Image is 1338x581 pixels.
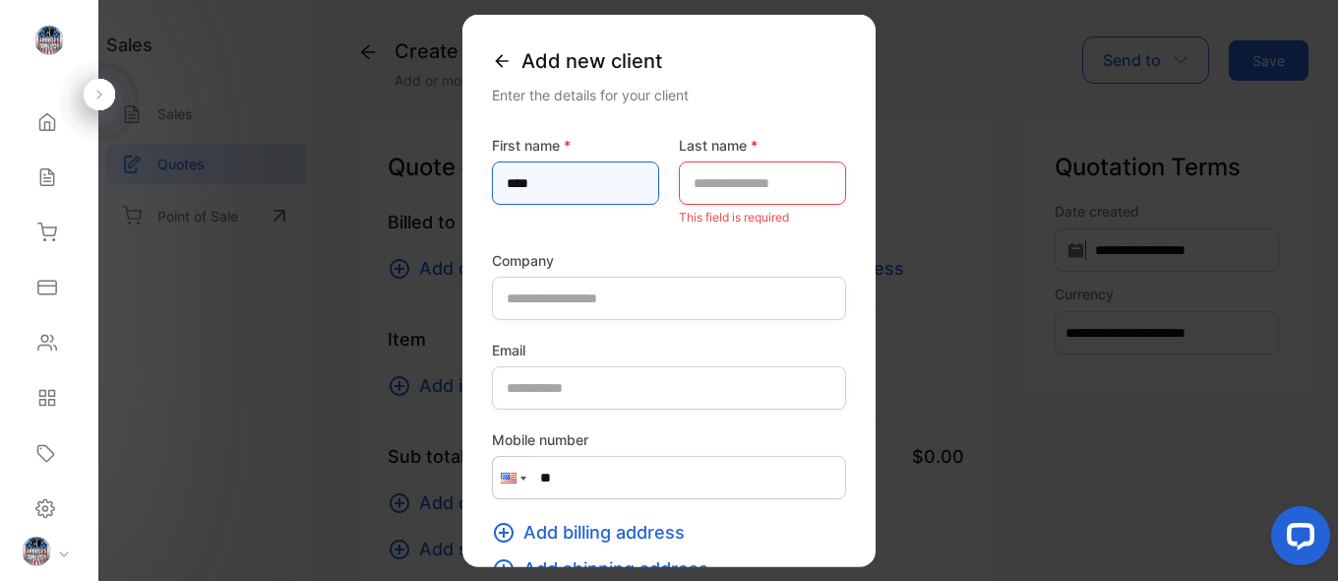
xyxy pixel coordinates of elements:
div: Enter the details for your client [492,85,846,105]
label: Company [492,250,846,271]
iframe: LiveChat chat widget [1255,498,1338,581]
div: United States: + 1 [493,457,530,498]
label: First name [492,135,659,156]
label: Email [492,340,846,360]
img: logo [34,26,64,55]
img: profile [22,537,51,566]
label: Mobile number [492,429,846,450]
button: Add billing address [492,519,697,546]
span: Add billing address [523,519,685,546]
label: Last name [679,135,846,156]
span: Add new client [521,46,662,76]
p: This field is required [679,205,846,230]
